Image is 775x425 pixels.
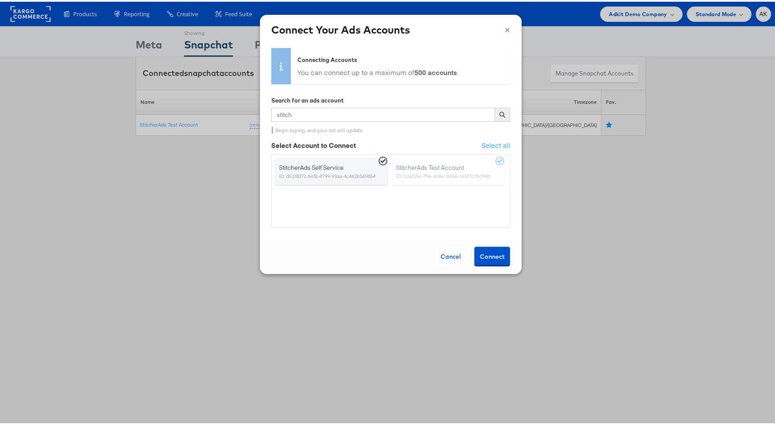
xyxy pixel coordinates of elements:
[474,245,510,265] button: Connect
[271,106,495,120] input: Type in an account name
[297,65,458,76] div: You can connect up to a maximum of .
[271,139,356,148] strong: Select Account to Connect
[297,55,357,62] strong: Connecting Accounts
[414,66,457,75] strong: 500 accounts
[271,21,510,35] h4: Connect Your Ads Accounts
[279,161,373,170] span: StitcherAds Self Service
[435,245,466,264] div: Cancel
[505,21,510,34] button: ×
[481,139,510,148] span: Select all
[272,125,510,132] div: Begin typing, and your list will update
[271,95,344,102] strong: Search for an ads account
[279,170,376,179] span: ID: d51f8071-5ef8-4799-93aa-4c462b569854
